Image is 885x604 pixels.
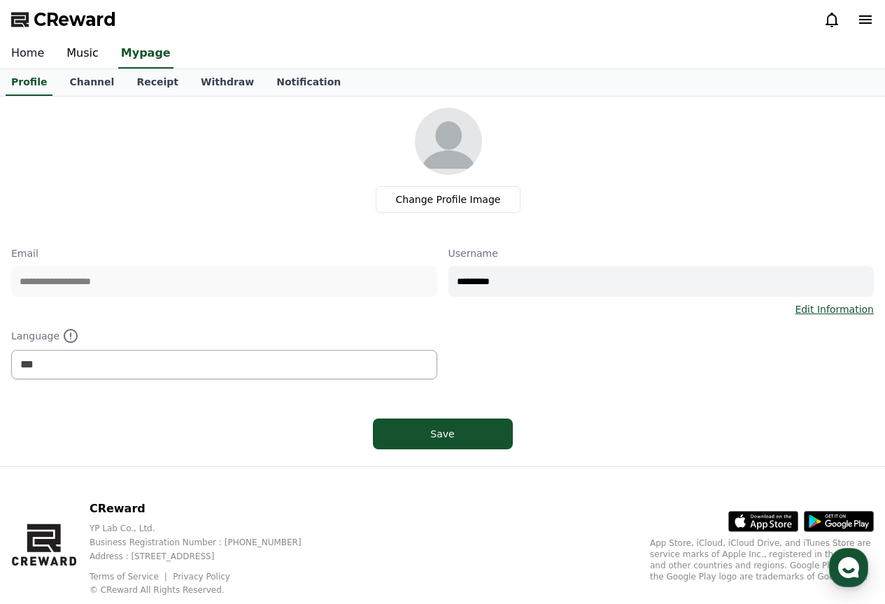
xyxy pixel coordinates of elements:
a: Channel [58,69,125,96]
p: App Store, iCloud, iCloud Drive, and iTunes Store are service marks of Apple Inc., registered in ... [650,538,874,582]
a: Messages [92,444,180,479]
p: Language [11,328,437,344]
p: Address : [STREET_ADDRESS] [90,551,324,562]
label: Change Profile Image [376,186,521,213]
a: CReward [11,8,116,31]
a: Music [55,39,110,69]
a: Mypage [118,39,174,69]
a: Profile [6,69,52,96]
p: Email [11,246,437,260]
span: CReward [34,8,116,31]
p: YP Lab Co., Ltd. [90,523,324,534]
button: Save [373,419,513,449]
a: Notification [265,69,352,96]
a: Home [4,444,92,479]
span: Settings [207,465,241,476]
a: Edit Information [795,302,874,316]
a: Receipt [125,69,190,96]
a: Privacy Policy [173,572,230,582]
p: Username [448,246,875,260]
a: Withdraw [190,69,265,96]
a: Terms of Service [90,572,169,582]
a: Settings [180,444,269,479]
span: Messages [116,465,157,477]
div: Save [401,427,485,441]
p: © CReward All Rights Reserved. [90,584,324,596]
img: profile_image [415,108,482,175]
span: Home [36,465,60,476]
p: Business Registration Number : [PHONE_NUMBER] [90,537,324,548]
p: CReward [90,500,324,517]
